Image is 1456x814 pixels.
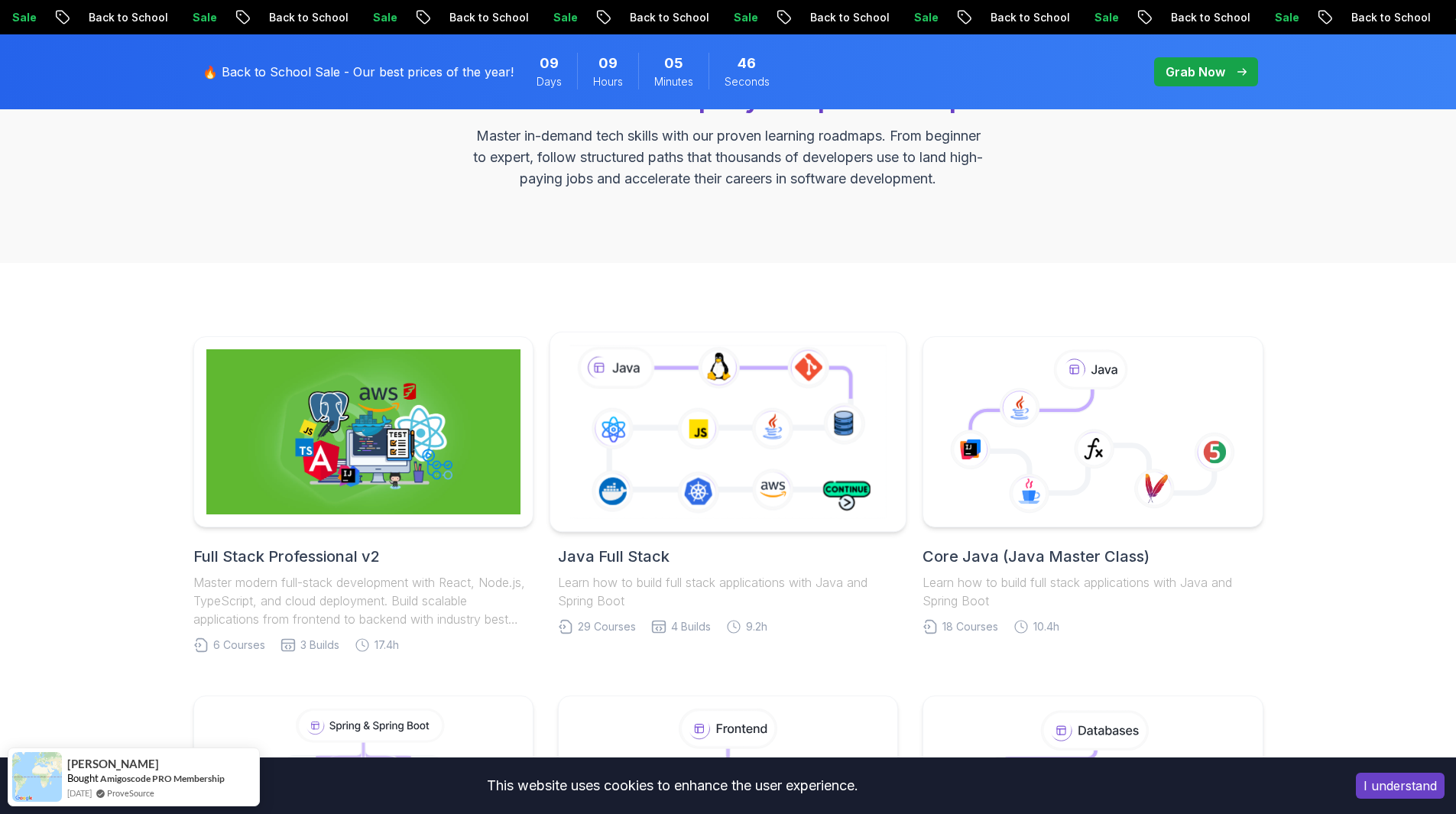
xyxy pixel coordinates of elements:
span: 9 Hours [598,53,618,74]
span: [PERSON_NAME] [67,757,159,770]
span: Days [537,74,562,89]
img: Full Stack Professional v2 [206,349,520,514]
p: Sale [336,10,385,25]
a: ProveSource [107,786,154,799]
a: Amigoscode PRO Membership [100,773,225,784]
p: 🔥 Back to School Sale - Our best prices of the year! [203,63,514,81]
p: Sale [1058,10,1107,25]
p: Back to School [413,10,517,25]
span: 9.2h [746,619,767,634]
p: Learn how to build full stack applications with Java and Spring Boot [923,573,1263,610]
p: Back to School [52,10,156,25]
p: Master modern full-stack development with React, Node.js, TypeScript, and cloud deployment. Build... [193,573,533,628]
a: Full Stack Professional v2Full Stack Professional v2Master modern full-stack development with Rea... [193,336,533,653]
p: Back to School [593,10,697,25]
p: Back to School [1134,10,1238,25]
span: 3 Builds [300,637,339,653]
button: Accept cookies [1356,773,1445,799]
p: Learn how to build full stack applications with Java and Spring Boot [558,573,898,610]
span: [DATE] [67,786,92,799]
span: 29 Courses [578,619,636,634]
p: Grab Now [1166,63,1225,81]
p: Sale [156,10,205,25]
div: This website uses cookies to enhance the user experience. [11,769,1333,803]
h2: Start with our [467,83,990,113]
p: Sale [517,10,566,25]
a: Core Java (Java Master Class)Learn how to build full stack applications with Java and Spring Boot... [923,336,1263,634]
h2: Core Java (Java Master Class) [923,546,1263,567]
span: 10.4h [1033,619,1059,634]
span: 6 Courses [213,637,265,653]
p: Back to School [232,10,336,25]
span: Seconds [725,74,770,89]
p: Sale [697,10,746,25]
p: Back to School [773,10,877,25]
span: Minutes [654,74,693,89]
p: Back to School [1315,10,1419,25]
a: Java Full StackLearn how to build full stack applications with Java and Spring Boot29 Courses4 Bu... [558,336,898,634]
p: Sale [877,10,926,25]
span: 17.4h [375,637,399,653]
span: 9 Days [540,53,559,74]
h2: Java Full Stack [558,546,898,567]
h2: Full Stack Professional v2 [193,546,533,567]
img: provesource social proof notification image [12,752,62,802]
p: Master in-demand tech skills with our proven learning roadmaps. From beginner to expert, follow s... [472,125,985,190]
span: 4 Builds [671,619,711,634]
span: 46 Seconds [738,53,756,74]
span: 18 Courses [942,619,998,634]
span: Hours [593,74,623,89]
p: Sale [1238,10,1287,25]
span: Bought [67,772,99,784]
span: 5 Minutes [664,53,683,74]
p: Back to School [954,10,1058,25]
